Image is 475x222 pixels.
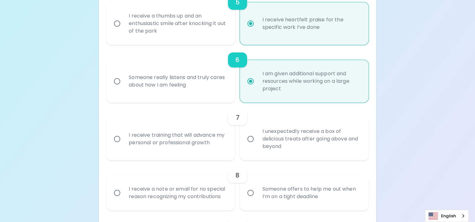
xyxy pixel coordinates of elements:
[257,120,365,158] div: I unexpectedly receive a box of delicious treats after going above and beyond
[257,8,365,39] div: I receive heartfelt praise for the specific work I’ve done
[425,210,468,222] a: English
[124,66,231,96] div: Someone really listens and truly cares about how I am feeling
[235,113,239,123] h6: 7
[124,178,231,208] div: I receive a note or email for no special reason recognizing my contributions
[257,178,365,208] div: Someone offers to help me out when I’m on a tight deadline
[124,5,231,42] div: I receive a thumbs up and an enthusiastic smile after knocking it out of the park
[124,124,231,154] div: I receive training that will advance my personal or professional growth
[425,210,469,222] aside: Language selected: English
[235,170,240,180] h6: 8
[235,55,240,65] h6: 6
[257,62,365,100] div: I am given additional support and resources while working on a large project
[425,210,469,222] div: Language
[106,103,369,160] div: choice-group-check
[106,45,369,103] div: choice-group-check
[106,160,369,210] div: choice-group-check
